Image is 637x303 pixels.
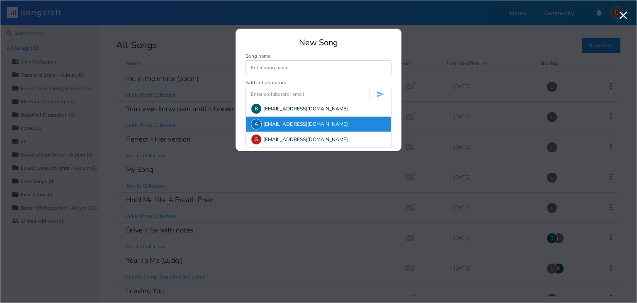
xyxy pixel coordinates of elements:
[246,87,369,102] input: Enter collaborator email
[246,101,391,116] div: [EMAIL_ADDRESS][DOMAIN_NAME]
[251,134,262,145] div: goodbridgy
[251,103,262,114] div: banenasty
[251,119,262,130] div: arianademill0826
[246,39,391,47] div: New Song
[246,54,391,59] div: Song name
[246,132,391,147] div: [EMAIL_ADDRESS][DOMAIN_NAME]
[369,87,391,102] button: Invite
[246,80,286,85] div: Add collaborators
[246,117,391,132] div: [EMAIL_ADDRESS][DOMAIN_NAME]
[246,60,391,75] input: Enter song name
